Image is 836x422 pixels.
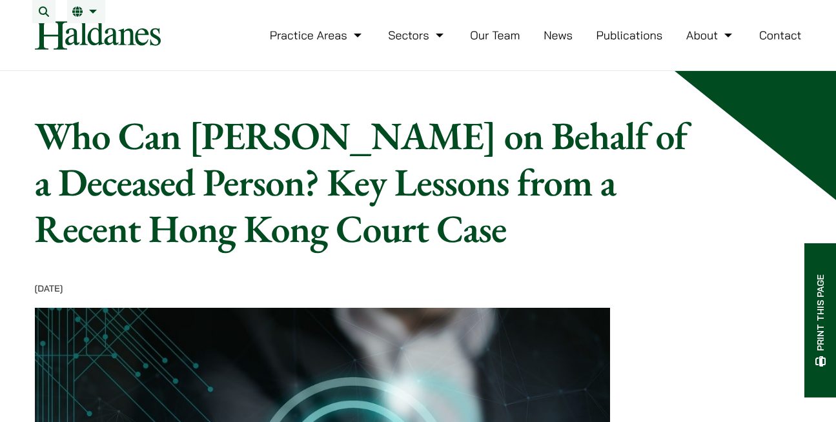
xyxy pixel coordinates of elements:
[759,28,802,43] a: Contact
[35,21,161,50] img: Logo of Haldanes
[544,28,573,43] a: News
[270,28,365,43] a: Practice Areas
[72,6,100,17] a: EN
[470,28,520,43] a: Our Team
[596,28,663,43] a: Publications
[35,112,705,252] h1: Who Can [PERSON_NAME] on Behalf of a Deceased Person? Key Lessons from a Recent Hong Kong Court Case
[686,28,735,43] a: About
[388,28,446,43] a: Sectors
[35,283,63,294] time: [DATE]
